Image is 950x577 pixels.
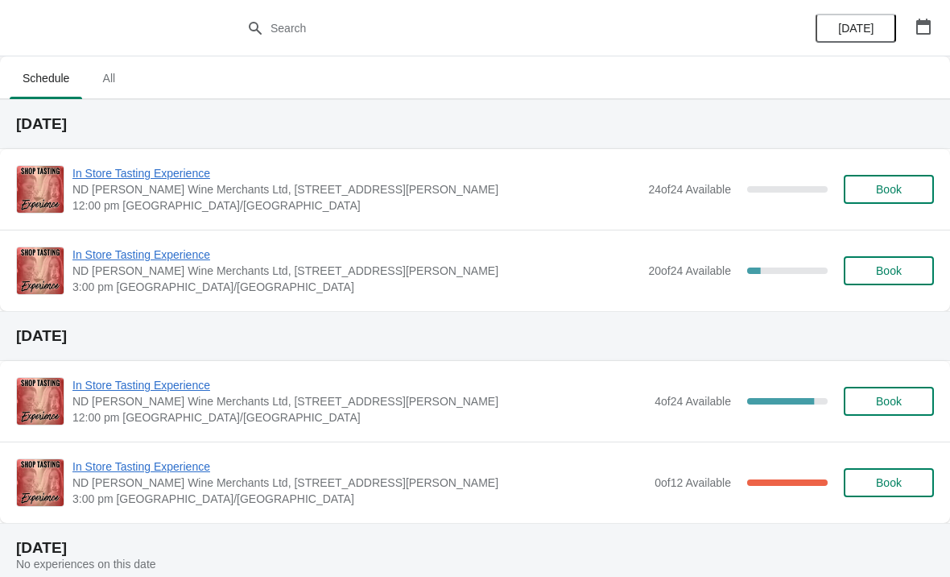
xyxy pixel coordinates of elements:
[72,377,646,393] span: In Store Tasting Experience
[270,14,712,43] input: Search
[72,263,640,279] span: ND [PERSON_NAME] Wine Merchants Ltd, [STREET_ADDRESS][PERSON_NAME]
[844,387,934,416] button: Book
[16,328,934,344] h2: [DATE]
[72,181,640,197] span: ND [PERSON_NAME] Wine Merchants Ltd, [STREET_ADDRESS][PERSON_NAME]
[16,558,156,571] span: No experiences on this date
[876,395,902,408] span: Book
[72,409,646,425] span: 12:00 pm [GEOGRAPHIC_DATA]/[GEOGRAPHIC_DATA]
[876,476,902,489] span: Book
[17,459,64,506] img: In Store Tasting Experience | ND John Wine Merchants Ltd, 90 Walter Road, Swansea SA1 4QF, UK | 3...
[655,476,731,489] span: 0 of 12 Available
[10,64,82,93] span: Schedule
[17,247,64,294] img: In Store Tasting Experience | ND John Wine Merchants Ltd, 90 Walter Road, Swansea SA1 4QF, UK | 3...
[72,247,640,263] span: In Store Tasting Experience
[72,475,646,491] span: ND [PERSON_NAME] Wine Merchants Ltd, [STREET_ADDRESS][PERSON_NAME]
[72,459,646,475] span: In Store Tasting Experience
[648,264,731,277] span: 20 of 24 Available
[72,279,640,295] span: 3:00 pm [GEOGRAPHIC_DATA]/[GEOGRAPHIC_DATA]
[844,175,934,204] button: Book
[89,64,129,93] span: All
[816,14,896,43] button: [DATE]
[72,393,646,409] span: ND [PERSON_NAME] Wine Merchants Ltd, [STREET_ADDRESS][PERSON_NAME]
[876,183,902,196] span: Book
[648,183,731,196] span: 24 of 24 Available
[72,197,640,214] span: 12:00 pm [GEOGRAPHIC_DATA]/[GEOGRAPHIC_DATA]
[838,22,874,35] span: [DATE]
[16,116,934,132] h2: [DATE]
[876,264,902,277] span: Book
[17,166,64,213] img: In Store Tasting Experience | ND John Wine Merchants Ltd, 90 Walter Road, Swansea SA1 4QF, UK | 1...
[17,378,64,425] img: In Store Tasting Experience | ND John Wine Merchants Ltd, 90 Walter Road, Swansea SA1 4QF, UK | 1...
[72,491,646,507] span: 3:00 pm [GEOGRAPHIC_DATA]/[GEOGRAPHIC_DATA]
[72,165,640,181] span: In Store Tasting Experience
[844,468,934,497] button: Book
[844,256,934,285] button: Book
[16,540,934,556] h2: [DATE]
[655,395,731,408] span: 4 of 24 Available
